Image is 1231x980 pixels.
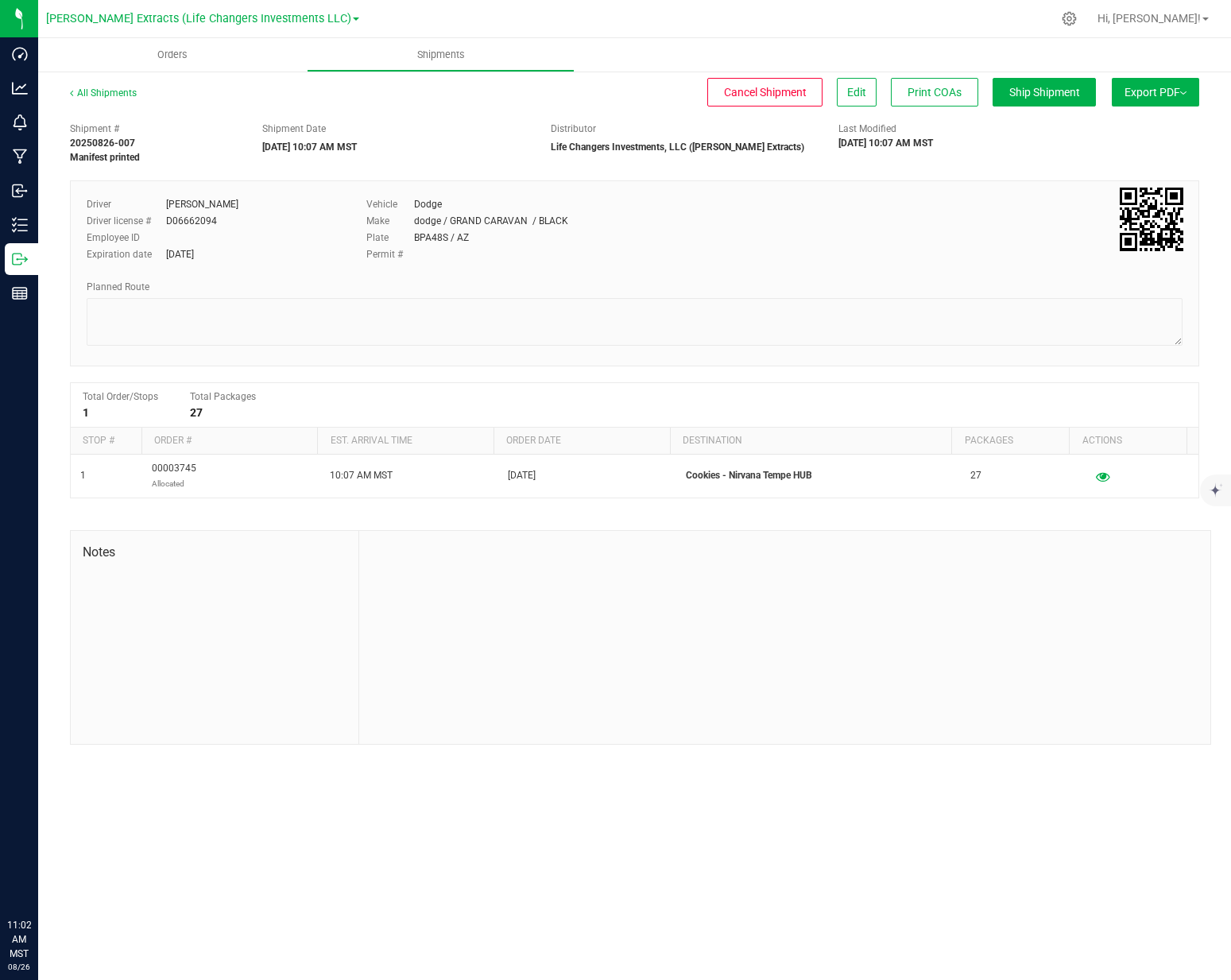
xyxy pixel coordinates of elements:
span: 10:07 AM MST [330,468,393,483]
span: 1 [80,468,86,483]
p: 11:02 AM MST [7,918,31,961]
span: Cancel Shipment [724,86,807,99]
p: Allocated [152,476,196,491]
label: Distributor [551,122,596,136]
div: dodge / GRAND CARAVAN / BLACK [414,214,568,228]
span: Shipment # [70,122,238,136]
p: 08/26 [7,961,31,973]
img: Scan me! [1120,188,1183,251]
button: Export PDF [1112,78,1199,107]
label: Driver [87,197,166,211]
span: Hi, [PERSON_NAME]! [1097,12,1201,25]
span: Total Order/Stops [83,391,158,402]
span: Notes [83,543,346,562]
div: BPA48S / AZ [414,230,469,245]
label: Permit # [366,247,414,261]
div: Manage settings [1059,11,1079,26]
inline-svg: Reports [12,285,28,301]
button: Print COAs [891,78,978,107]
strong: 20250826-007 [70,138,135,149]
th: Order # [141,428,318,455]
inline-svg: Analytics [12,80,28,96]
a: Orders [38,38,307,72]
th: Actions [1069,428,1186,455]
label: Make [366,214,414,228]
inline-svg: Dashboard [12,46,28,62]
label: Driver license # [87,214,166,228]
a: All Shipments [70,87,137,99]
inline-svg: Monitoring [12,114,28,130]
span: [DATE] [508,468,536,483]
inline-svg: Manufacturing [12,149,28,165]
label: Shipment Date [262,122,326,136]
span: Planned Route [87,281,149,292]
strong: Life Changers Investments, LLC ([PERSON_NAME] Extracts) [551,141,804,153]
inline-svg: Inventory [12,217,28,233]
strong: Manifest printed [70,152,140,163]
strong: [DATE] 10:07 AM MST [262,141,357,153]
qrcode: 20250826-007 [1120,188,1183,251]
label: Employee ID [87,230,166,245]
span: Edit [847,86,866,99]
label: Plate [366,230,414,245]
span: Print COAs [908,86,962,99]
label: Vehicle [366,197,414,211]
th: Order date [494,428,670,455]
th: Destination [670,428,952,455]
p: Cookies - Nirvana Tempe HUB [686,468,951,483]
div: D06662094 [166,214,217,228]
a: Shipments [307,38,575,72]
span: Orders [136,48,209,62]
strong: 1 [83,406,89,419]
div: [DATE] [166,247,194,261]
span: [PERSON_NAME] Extracts (Life Changers Investments LLC) [46,12,351,25]
th: Stop # [71,428,141,455]
inline-svg: Outbound [12,251,28,267]
span: 00003745 [152,461,196,491]
label: Expiration date [87,247,166,261]
div: Dodge [414,197,442,211]
strong: 27 [190,406,203,419]
label: Last Modified [838,122,896,136]
span: 27 [970,468,981,483]
span: Ship Shipment [1009,86,1080,99]
inline-svg: Inbound [12,183,28,199]
strong: [DATE] 10:07 AM MST [838,138,933,149]
th: Packages [951,428,1069,455]
div: [PERSON_NAME] [166,197,238,211]
button: Ship Shipment [993,78,1096,107]
span: Shipments [396,48,486,62]
iframe: Resource center [16,853,64,901]
th: Est. arrival time [317,428,494,455]
span: Total Packages [190,391,256,402]
button: Edit [837,78,877,107]
button: Cancel Shipment [707,78,823,107]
